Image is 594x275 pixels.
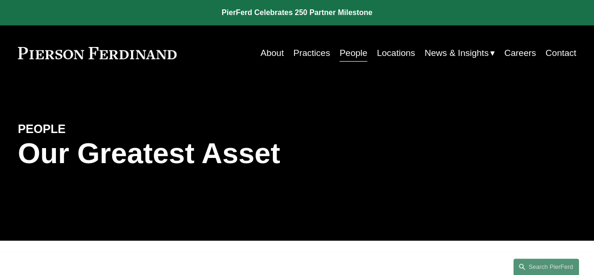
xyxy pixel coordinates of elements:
span: News & Insights [424,45,488,61]
a: Practices [293,44,330,62]
a: Locations [377,44,415,62]
a: People [339,44,367,62]
a: Contact [546,44,577,62]
h4: PEOPLE [18,122,157,137]
h1: Our Greatest Asset [18,137,390,170]
a: Careers [504,44,536,62]
a: About [261,44,284,62]
a: Search this site [513,259,579,275]
a: folder dropdown [424,44,494,62]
